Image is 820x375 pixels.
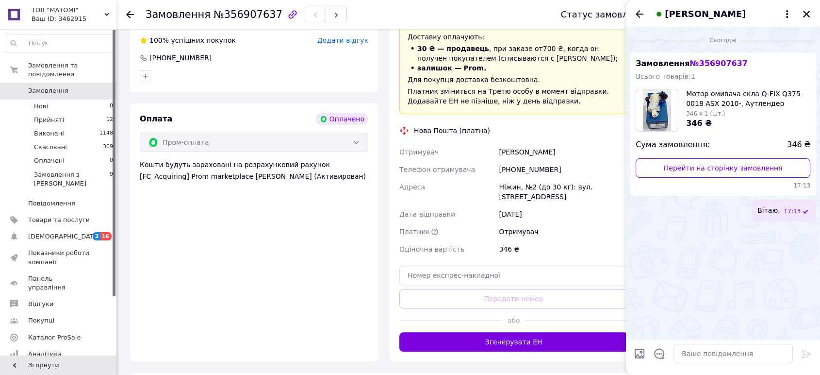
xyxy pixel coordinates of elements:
[5,34,114,52] input: Пошук
[34,102,48,111] span: Нові
[34,143,67,152] span: Скасовані
[417,64,486,72] span: залишок — Prom.
[34,156,65,165] span: Оплачені
[497,223,630,240] div: Отримувач
[110,156,113,165] span: 0
[497,178,630,205] div: Ніжин, №2 (до 30 кг): вул. [STREET_ADDRESS]
[636,72,695,80] span: Всього товарів: 1
[126,10,134,19] div: Повернутися назад
[561,10,650,19] div: Статус замовлення
[653,8,793,20] button: [PERSON_NAME]
[636,158,810,178] a: Перейти на сторінку замовлення
[28,333,81,342] span: Каталог ProSale
[399,245,464,253] span: Оціночна вартість
[32,6,104,15] span: ТОВ "МАТОМІ"
[106,116,113,124] span: 12
[317,36,368,44] span: Додати відгук
[502,316,525,325] span: або
[689,59,747,68] span: № 356907637
[497,143,630,161] div: [PERSON_NAME]
[636,182,810,190] span: 17:13 12.08.2025
[28,86,68,95] span: Замовлення
[28,316,54,325] span: Покупці
[686,119,712,128] span: 346 ₴
[28,232,100,241] span: [DEMOGRAPHIC_DATA]
[643,89,672,131] img: 6251119456_w100_h100_motor-omyvatelya-stekla.jpg
[399,266,628,285] input: Номер експрес-накладної
[28,350,62,358] span: Аналітика
[784,207,801,216] span: 17:13 12.08.2025
[140,114,172,123] span: Оплата
[316,113,368,125] div: Оплачено
[100,232,112,240] span: 16
[28,199,75,208] span: Повідомлення
[630,35,816,45] div: 12.08.2025
[32,15,116,23] div: Ваш ID: 3462915
[399,183,425,191] span: Адреса
[408,86,620,106] div: Платник зміниться на Третю особу в момент відправки. Додавайте ЕН не пізніше, ніж у день відправки.
[28,61,116,79] span: Замовлення та повідомлення
[705,36,740,45] span: Сьогодні
[28,249,90,266] span: Показники роботи компанії
[417,45,489,52] span: 30 ₴ — продавець
[497,161,630,178] div: [PHONE_NUMBER]
[140,35,236,45] div: успішних покупок
[787,139,810,151] span: 346 ₴
[28,274,90,292] span: Панель управління
[28,300,53,308] span: Відгуки
[149,36,169,44] span: 100%
[665,8,746,20] span: [PERSON_NAME]
[146,9,211,20] span: Замовлення
[757,205,780,216] span: Вітаю.
[636,139,710,151] span: Сума замовлення:
[140,160,368,181] div: Кошти будуть зараховані на розрахунковий рахунок
[34,116,64,124] span: Прийняті
[399,210,455,218] span: Дата відправки
[408,32,620,42] div: Доставку оплачують:
[636,59,748,68] span: Замовлення
[399,148,439,156] span: Отримувач
[93,232,100,240] span: 2
[110,102,113,111] span: 0
[110,170,113,188] span: 9
[653,347,666,360] button: Відкрити шаблони відповідей
[213,9,282,20] span: №356907637
[140,171,368,181] div: [FC_Acquiring] Prom marketplace [PERSON_NAME] (Активирован)
[408,44,620,63] li: , при заказе от 700 ₴ , когда он получен покупателем (списываются с [PERSON_NAME]);
[99,129,113,138] span: 1148
[34,170,110,188] span: Замовлення з [PERSON_NAME]
[34,129,64,138] span: Виконані
[399,166,475,173] span: Телефон отримувача
[103,143,113,152] span: 309
[497,205,630,223] div: [DATE]
[634,8,645,20] button: Назад
[801,8,812,20] button: Закрити
[686,89,810,108] span: Мотор омивача скла Q-FIX Q375-0018 ASX 2010-, Аутлендер [DATE]-[DATE] 8260A217
[28,216,90,224] span: Товари та послуги
[411,126,492,136] div: Нова Пошта (платна)
[408,75,620,85] div: Для покупця доставка безкоштовна.
[399,332,628,352] button: Згенерувати ЕН
[399,228,430,236] span: Платник
[148,53,213,63] div: [PHONE_NUMBER]
[686,110,725,117] span: 346 x 1 (шт.)
[497,240,630,258] div: 346 ₴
